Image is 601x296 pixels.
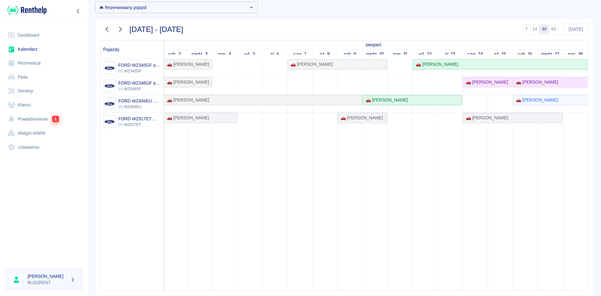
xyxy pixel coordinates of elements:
[539,24,549,34] button: 30 dni
[292,50,308,59] a: 7 sierpnia 2025
[516,50,534,59] a: 16 sierpnia 2025
[217,50,233,59] a: 4 sierpnia 2025
[5,84,83,98] a: Serwisy
[363,97,408,103] div: 🚗 [PERSON_NAME]
[52,116,59,122] span: 1
[118,104,161,110] p: WZ494EU
[338,115,383,121] div: 🚗 [PERSON_NAME]
[5,5,47,15] a: Renthelp logo
[5,112,83,126] a: Powiadomienia1
[549,24,558,34] button: 60 dni
[392,50,409,59] a: 11 sierpnia 2025
[5,28,83,42] a: Dashboard
[513,79,558,86] div: 🚗 [PERSON_NAME]
[513,97,558,103] div: 🚗 [PERSON_NAME]
[523,24,530,34] button: 7 dni
[103,47,120,52] span: Pojazdy
[118,116,161,122] h6: FORD WZ917ET manualny
[5,140,83,154] a: Ustawienia
[164,79,209,86] div: 🚗 [PERSON_NAME]
[5,56,83,70] a: Rezerwacje
[443,50,457,59] a: 13 sierpnia 2025
[164,97,209,103] div: 🚗 [PERSON_NAME]
[104,117,115,127] img: Image
[318,50,332,59] a: 8 sierpnia 2025
[118,62,161,68] h6: FORD WZ345GF automat
[288,61,333,68] div: 🚗 [PERSON_NAME]
[104,99,115,109] img: Image
[118,80,161,86] h6: FORD WZ346GF automat
[364,50,386,59] a: 10 sierpnia 2025
[247,3,256,12] button: Otwórz
[104,63,115,73] img: Image
[28,279,68,286] p: BUS2RENT
[130,25,183,34] h3: [DATE] - [DATE]
[493,50,508,59] a: 15 sierpnia 2025
[564,23,588,35] button: [DATE]
[364,40,383,49] a: 1 sierpnia 2025
[74,7,83,15] button: Zwiń nawigację
[167,50,183,59] a: 2 sierpnia 2025
[28,273,68,279] h6: [PERSON_NAME]
[5,70,83,84] a: Flota
[104,81,115,91] img: Image
[190,50,210,59] a: 3 sierpnia 2025
[566,50,584,59] a: 18 sierpnia 2025
[164,115,209,121] div: 🚗 [PERSON_NAME]
[5,126,83,140] a: Widget WWW
[540,50,561,59] a: 17 sierpnia 2025
[118,122,161,127] p: WZ917ET
[5,98,83,112] a: Klienci
[164,61,209,68] div: 🚗 [PERSON_NAME]
[463,79,508,86] div: 🚗 [PERSON_NAME]
[269,50,281,59] a: 6 sierpnia 2025
[530,24,540,34] button: 14 dni
[97,3,246,11] input: Wyszukaj i wybierz pojazdy...
[243,50,257,59] a: 5 sierpnia 2025
[466,50,485,59] a: 14 sierpnia 2025
[463,115,508,121] div: 🚗 [PERSON_NAME]
[118,86,161,92] p: WZ346GF
[413,61,458,68] div: 🚗 [PERSON_NAME]
[118,98,161,104] h6: FORD WZ494EU manualny
[118,68,161,74] p: WZ345GF
[5,42,83,56] a: Kalendarz
[8,5,47,15] img: Renthelp logo
[342,50,358,59] a: 9 sierpnia 2025
[417,50,433,59] a: 12 sierpnia 2025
